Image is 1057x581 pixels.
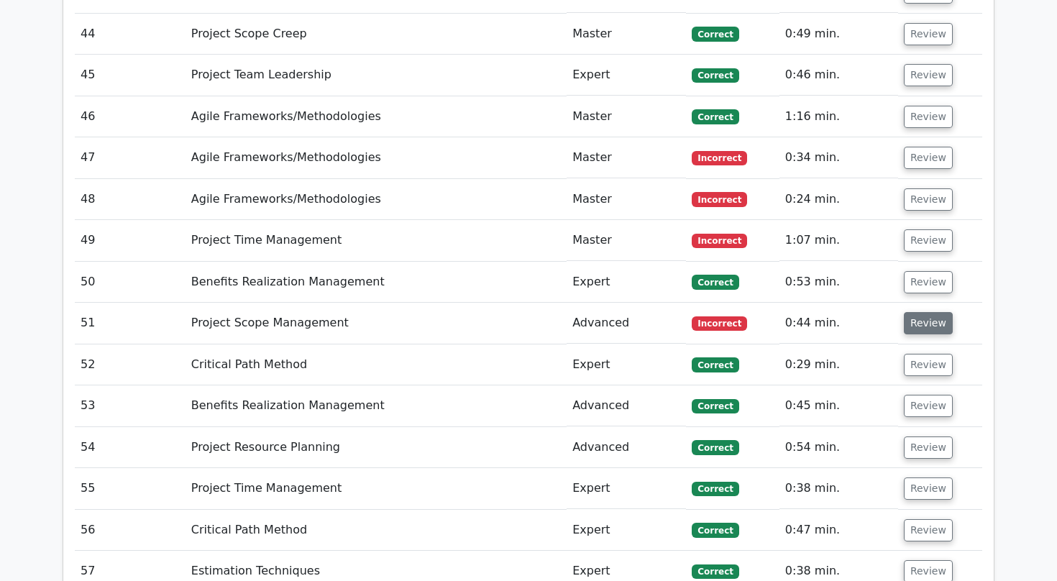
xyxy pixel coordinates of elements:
[779,510,898,551] td: 0:47 min.
[692,68,738,83] span: Correct
[567,220,686,261] td: Master
[75,468,186,509] td: 55
[186,137,567,178] td: Agile Frameworks/Methodologies
[692,482,738,496] span: Correct
[567,96,686,137] td: Master
[904,106,953,128] button: Review
[75,137,186,178] td: 47
[186,385,567,426] td: Benefits Realization Management
[779,55,898,96] td: 0:46 min.
[186,427,567,468] td: Project Resource Planning
[75,385,186,426] td: 53
[567,55,686,96] td: Expert
[904,477,953,500] button: Review
[75,344,186,385] td: 52
[567,303,686,344] td: Advanced
[75,179,186,220] td: 48
[186,303,567,344] td: Project Scope Management
[75,14,186,55] td: 44
[904,312,953,334] button: Review
[779,427,898,468] td: 0:54 min.
[186,55,567,96] td: Project Team Leadership
[904,436,953,459] button: Review
[904,64,953,86] button: Review
[904,229,953,252] button: Review
[692,357,738,372] span: Correct
[904,354,953,376] button: Review
[75,55,186,96] td: 45
[692,151,747,165] span: Incorrect
[692,109,738,124] span: Correct
[779,468,898,509] td: 0:38 min.
[567,344,686,385] td: Expert
[692,440,738,454] span: Correct
[779,385,898,426] td: 0:45 min.
[186,179,567,220] td: Agile Frameworks/Methodologies
[75,510,186,551] td: 56
[186,510,567,551] td: Critical Path Method
[779,179,898,220] td: 0:24 min.
[692,27,738,41] span: Correct
[692,234,747,248] span: Incorrect
[779,262,898,303] td: 0:53 min.
[904,271,953,293] button: Review
[779,303,898,344] td: 0:44 min.
[186,262,567,303] td: Benefits Realization Management
[904,23,953,45] button: Review
[779,137,898,178] td: 0:34 min.
[779,14,898,55] td: 0:49 min.
[904,519,953,541] button: Review
[75,427,186,468] td: 54
[75,96,186,137] td: 46
[779,220,898,261] td: 1:07 min.
[567,262,686,303] td: Expert
[904,395,953,417] button: Review
[692,192,747,206] span: Incorrect
[567,510,686,551] td: Expert
[779,344,898,385] td: 0:29 min.
[186,220,567,261] td: Project Time Management
[567,427,686,468] td: Advanced
[692,275,738,289] span: Correct
[186,344,567,385] td: Critical Path Method
[75,220,186,261] td: 49
[186,14,567,55] td: Project Scope Creep
[567,14,686,55] td: Master
[692,523,738,537] span: Correct
[567,137,686,178] td: Master
[75,262,186,303] td: 50
[567,179,686,220] td: Master
[567,468,686,509] td: Expert
[692,564,738,579] span: Correct
[75,303,186,344] td: 51
[186,468,567,509] td: Project Time Management
[904,188,953,211] button: Review
[692,399,738,413] span: Correct
[186,96,567,137] td: Agile Frameworks/Methodologies
[779,96,898,137] td: 1:16 min.
[567,385,686,426] td: Advanced
[692,316,747,331] span: Incorrect
[904,147,953,169] button: Review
